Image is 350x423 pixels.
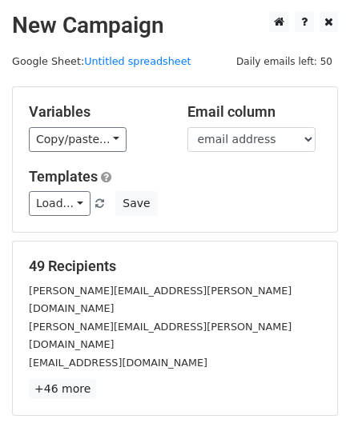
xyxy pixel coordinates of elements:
small: [PERSON_NAME][EMAIL_ADDRESS][PERSON_NAME][DOMAIN_NAME] [29,285,292,315]
button: Save [115,191,157,216]
span: Daily emails left: 50 [231,53,338,70]
h5: 49 Recipients [29,257,321,275]
a: Copy/paste... [29,127,127,152]
small: [PERSON_NAME][EMAIL_ADDRESS][PERSON_NAME][DOMAIN_NAME] [29,321,292,351]
a: Templates [29,168,98,185]
a: Daily emails left: 50 [231,55,338,67]
a: Load... [29,191,91,216]
small: Google Sheet: [12,55,191,67]
h2: New Campaign [12,12,338,39]
a: +46 more [29,379,96,399]
small: [EMAIL_ADDRESS][DOMAIN_NAME] [29,357,207,369]
h5: Email column [187,103,322,121]
h5: Variables [29,103,163,121]
a: Untitled spreadsheet [84,55,191,67]
iframe: Chat Widget [270,346,350,423]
